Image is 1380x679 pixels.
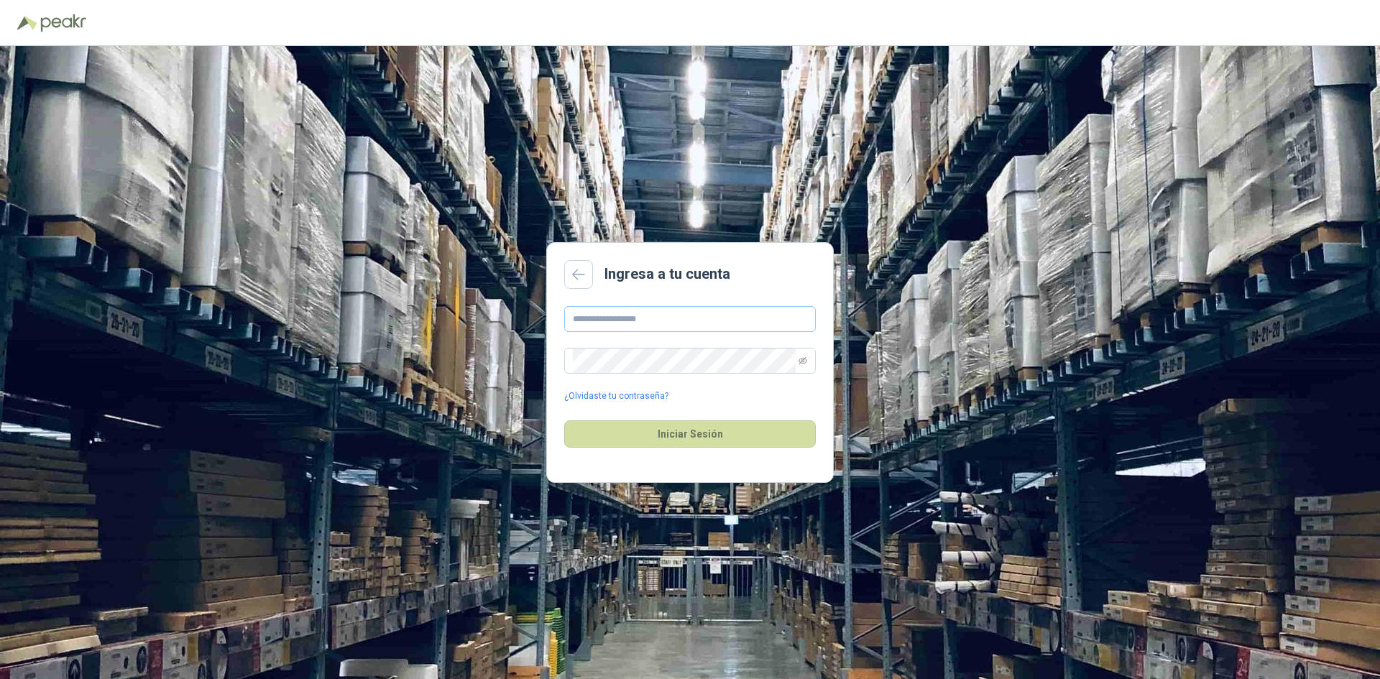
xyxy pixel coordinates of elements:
a: ¿Olvidaste tu contraseña? [564,389,668,403]
button: Iniciar Sesión [564,420,816,448]
h2: Ingresa a tu cuenta [604,263,730,285]
span: eye-invisible [799,356,807,365]
img: Logo [17,16,37,30]
img: Peakr [40,14,86,32]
